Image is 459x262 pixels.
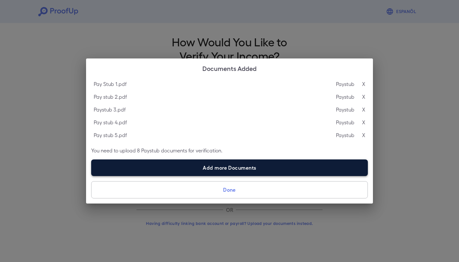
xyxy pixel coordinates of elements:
[91,181,368,198] button: Done
[336,119,354,126] p: Paystub
[336,106,354,113] p: Paystub
[362,131,365,139] p: X
[94,80,127,88] p: Pay Stub 1.pdf
[336,131,354,139] p: Paystub
[336,93,354,101] p: Paystub
[94,106,126,113] p: Paystub 3.pdf
[91,147,368,154] p: You need to upload 8 Paystub documents for verification.
[94,131,127,139] p: Pay stub 5.pdf
[91,159,368,176] label: Add more Documents
[362,93,365,101] p: X
[94,119,127,126] p: Pay stub 4.pdf
[362,106,365,113] p: X
[362,119,365,126] p: X
[86,58,373,78] h2: Documents Added
[336,80,354,88] p: Paystub
[94,93,127,101] p: Pay stub 2.pdf
[362,80,365,88] p: X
